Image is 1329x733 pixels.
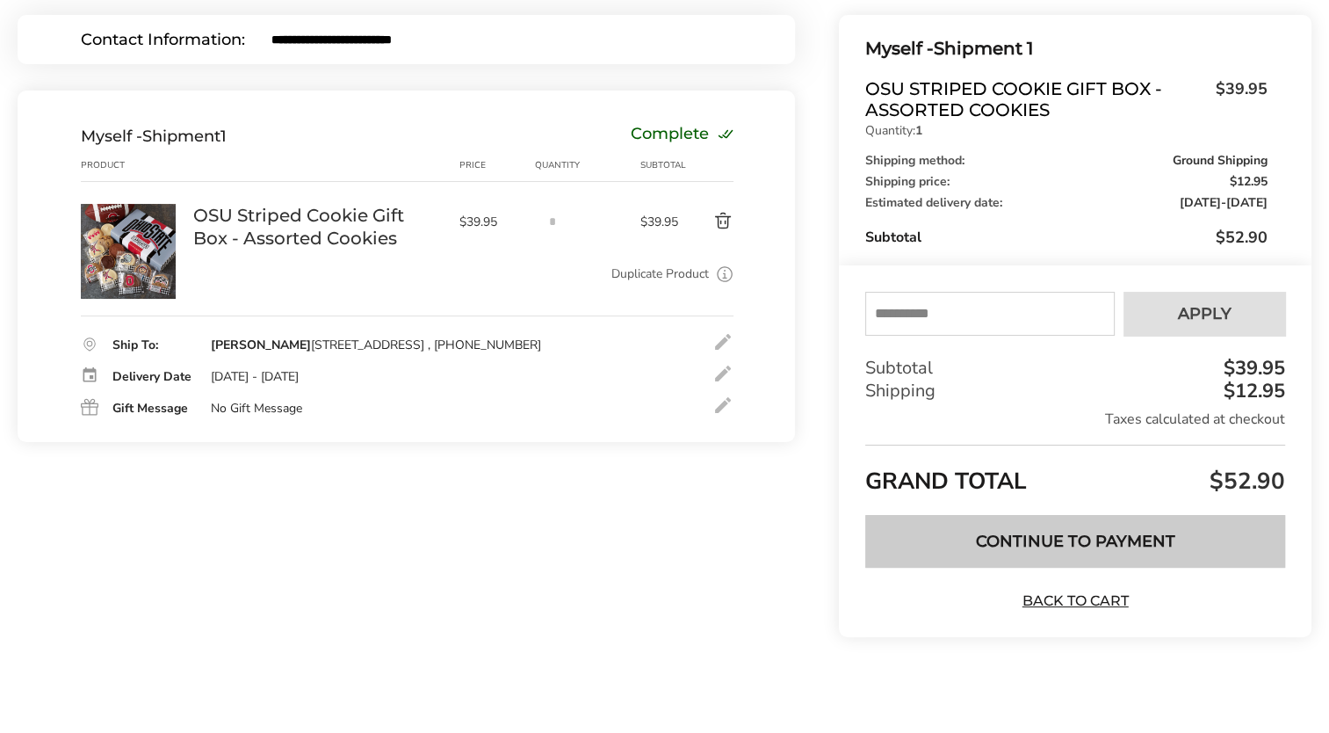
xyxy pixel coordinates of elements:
div: Shipping price: [865,176,1268,188]
div: Subtotal [640,158,683,172]
div: GRAND TOTAL [865,445,1285,502]
div: Quantity [535,158,640,172]
strong: 1 [915,122,922,139]
button: Continue to Payment [865,515,1285,568]
div: [STREET_ADDRESS] , [PHONE_NUMBER] [211,337,541,353]
div: $39.95 [1219,359,1285,378]
p: Quantity: [865,125,1268,137]
button: Delete product [683,211,733,232]
div: Shipping method: [865,155,1268,167]
span: - [1180,197,1268,209]
div: Price [459,158,535,172]
span: [DATE] [1180,194,1221,211]
span: $52.90 [1205,466,1285,497]
div: Delivery Date [112,371,193,383]
span: OSU Striped Cookie Gift Box - Assorted Cookies [865,78,1207,120]
div: Shipment [81,127,227,146]
div: Ship To: [112,339,193,352]
div: $12.95 [1219,381,1285,401]
input: Quantity input [535,204,570,239]
div: Subtotal [865,227,1268,248]
div: Estimated delivery date: [865,197,1268,209]
img: OSU Striped Cookie Gift Box - Assorted Cookies [81,204,176,299]
div: Subtotal [865,357,1285,380]
a: OSU Striped Cookie Gift Box - Assorted Cookies [193,204,442,250]
div: Complete [631,127,733,146]
span: $39.95 [640,214,683,230]
div: No Gift Message [211,401,302,417]
div: Product [81,158,193,172]
a: Duplicate Product [611,265,709,284]
button: Apply [1123,292,1285,336]
div: Shipment 1 [865,34,1268,63]
span: Myself - [81,127,142,146]
strong: [PERSON_NAME] [211,337,311,353]
span: $52.90 [1216,227,1268,248]
span: Ground Shipping [1173,155,1268,167]
div: [DATE] - [DATE] [211,369,299,385]
div: Gift Message [112,403,193,415]
a: OSU Striped Cookie Gift Box - Assorted Cookies [81,203,176,220]
span: [DATE] [1226,194,1268,211]
span: $39.95 [459,214,526,230]
span: Myself - [865,38,934,59]
span: Apply [1178,306,1231,322]
div: Taxes calculated at checkout [865,410,1285,429]
span: $39.95 [1207,78,1268,116]
div: Shipping [865,380,1285,403]
span: 1 [220,127,227,146]
div: Contact Information: [81,32,271,47]
input: E-mail [271,32,732,47]
a: Back to Cart [1014,591,1137,611]
a: OSU Striped Cookie Gift Box - Assorted Cookies$39.95 [865,78,1268,120]
span: $12.95 [1230,176,1268,188]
